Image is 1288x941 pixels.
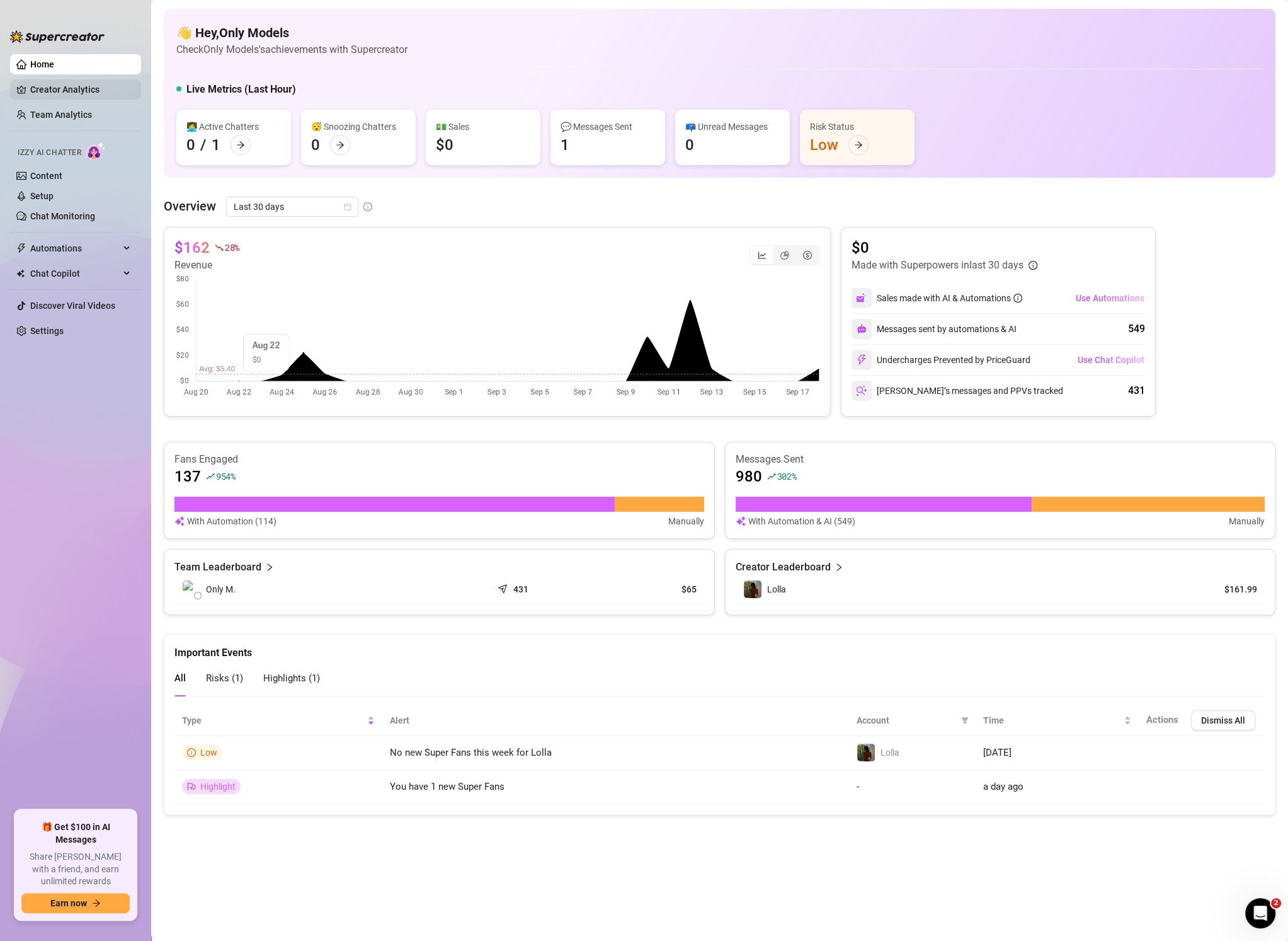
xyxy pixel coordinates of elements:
[1076,293,1144,303] span: Use Automations
[187,782,196,791] span: flag
[856,385,867,396] img: svg%3e
[187,748,196,757] span: info-circle
[975,705,1139,736] th: Time
[668,514,704,528] article: Manually
[16,269,25,278] img: Chat Copilot
[236,141,245,149] span: arrow-right
[182,713,365,727] span: Type
[206,472,215,481] span: rise
[961,717,969,724] span: filter
[857,324,867,334] img: svg%3e
[174,560,261,575] article: Team Leaderboard
[877,291,1022,305] div: Sales made with AI & Automations
[852,350,1030,370] div: Undercharges Prevented by PriceGuard
[736,453,1265,466] article: Messages Sent
[186,82,296,97] h5: Live Metrics (Last Hour)
[18,147,81,159] span: Izzy AI Chatter
[758,251,767,260] span: line-chart
[1271,898,1281,908] span: 2
[30,171,62,181] a: Content
[30,191,54,201] a: Setup
[336,141,345,149] span: arrow-right
[311,135,320,155] div: 0
[183,580,200,598] img: Only Models
[174,258,239,273] article: Revenue
[206,673,243,684] span: Risks ( 1 )
[30,238,120,258] span: Automations
[390,781,504,792] span: You have 1 new Super Fans
[803,251,812,260] span: dollar-circle
[852,258,1023,273] article: Made with Superpowers in last 30 days
[174,514,185,528] img: svg%3e
[30,79,131,100] a: Creator Analytics
[1029,261,1037,270] span: info-circle
[835,560,843,575] span: right
[30,326,64,336] a: Settings
[21,821,130,846] span: 🎁 Get $100 in AI Messages
[767,584,786,594] span: Lolla
[200,782,236,792] span: Highlight
[16,243,26,253] span: thunderbolt
[736,466,762,487] article: 980
[50,898,87,908] span: Earn now
[436,120,530,134] div: 💵 Sales
[186,120,281,134] div: 👩‍💻 Active Chatters
[1013,294,1022,303] span: info-circle
[30,211,95,221] a: Chat Monitoring
[810,120,904,134] div: Risk Status
[852,381,1063,401] div: [PERSON_NAME]’s messages and PPVs tracked
[1191,710,1255,730] button: Dismiss All
[857,713,956,727] span: Account
[176,24,407,42] h4: 👋 Hey, Only Models
[10,30,105,43] img: logo-BBDzfeDw.svg
[174,705,382,736] th: Type
[176,42,407,57] article: Check Only Models's achievements with Supercreator
[852,238,1037,258] article: $0
[780,251,789,260] span: pie-chart
[561,135,569,155] div: 1
[436,135,453,155] div: $0
[749,245,820,265] div: segmented control
[30,59,54,69] a: Home
[1128,383,1145,398] div: 431
[265,560,274,575] span: right
[174,673,186,684] span: All
[30,301,115,311] a: Discover Viral Videos
[881,748,899,758] span: Lolla
[1077,350,1145,370] button: Use Chat Copilot
[311,120,406,134] div: 😴 Snoozing Chatters
[390,747,552,758] span: No new Super Fans this week for Lolla
[1245,898,1275,928] iframe: Intercom live chat
[174,635,1265,661] div: Important Events
[382,705,850,736] th: Alert
[1078,355,1144,365] span: Use Chat Copilot
[983,781,1023,792] span: a day ago
[685,120,780,134] div: 📪 Unread Messages
[983,747,1011,758] span: [DATE]
[857,781,859,792] span: -
[852,319,1017,339] div: Messages sent by automations & AI
[30,263,120,284] span: Chat Copilot
[744,580,761,598] img: Lolla
[685,135,694,155] div: 0
[605,583,696,596] article: $65
[736,514,746,528] img: svg%3e
[92,899,101,908] span: arrow-right
[1075,288,1145,308] button: Use Automations
[21,851,130,888] span: Share [PERSON_NAME] with a friend, and earn unlimited rewards
[215,243,224,252] span: fall
[86,142,106,160] img: AI Chatter
[736,560,831,575] article: Creator Leaderboard
[164,197,216,216] article: Overview
[1201,715,1245,725] span: Dismiss All
[1200,583,1257,596] article: $161.99
[777,470,797,482] span: 302 %
[234,197,351,216] span: Last 30 days
[21,893,130,913] button: Earn nowarrow-right
[174,453,704,466] article: Fans Engaged
[767,472,776,481] span: rise
[206,582,236,596] span: Only M.
[856,292,867,304] img: svg%3e
[263,673,320,684] span: Highlights ( 1 )
[187,514,276,528] article: With Automation (114)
